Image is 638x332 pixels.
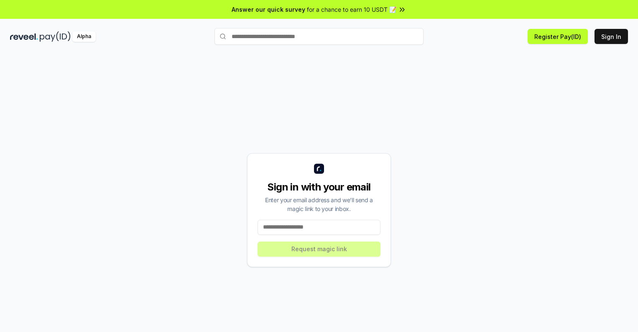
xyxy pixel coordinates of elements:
button: Register Pay(ID) [528,29,588,44]
span: Answer our quick survey [232,5,305,14]
span: for a chance to earn 10 USDT 📝 [307,5,396,14]
img: logo_small [314,164,324,174]
div: Enter your email address and we’ll send a magic link to your inbox. [258,196,380,213]
div: Alpha [72,31,96,42]
button: Sign In [595,29,628,44]
img: pay_id [40,31,71,42]
div: Sign in with your email [258,180,380,194]
img: reveel_dark [10,31,38,42]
